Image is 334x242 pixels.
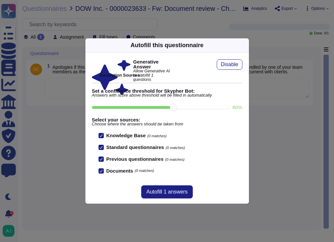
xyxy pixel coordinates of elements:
[141,185,193,198] button: Autofill 1 answers
[92,122,242,126] span: Choose where the answers should be taken from
[135,169,154,173] span: (0 matches)
[130,41,203,50] div: Autofill this questionnaire
[165,158,185,161] span: (0 matches)
[166,146,185,150] span: (0 matches)
[106,133,146,138] b: Knowledge Base
[92,117,242,122] b: Select your sources:
[106,168,133,173] b: Documents
[92,93,242,98] span: Answers with score above threshold will be filled in automatically
[217,59,242,70] button: Disable
[100,73,142,78] b: Generation Sources :
[232,105,242,110] label: 80 %
[147,134,167,138] span: (0 matches)
[133,69,172,82] span: Allow Generative AI to autofill 1 questions
[146,189,188,195] span: Autofill 1 answers
[221,62,238,67] span: Disable
[92,88,242,93] b: Set a confidence threshold for Skypher Bot:
[106,144,164,150] b: Standard questionnaires
[106,156,164,162] b: Previous questionnaires
[133,59,172,69] b: Generative Answer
